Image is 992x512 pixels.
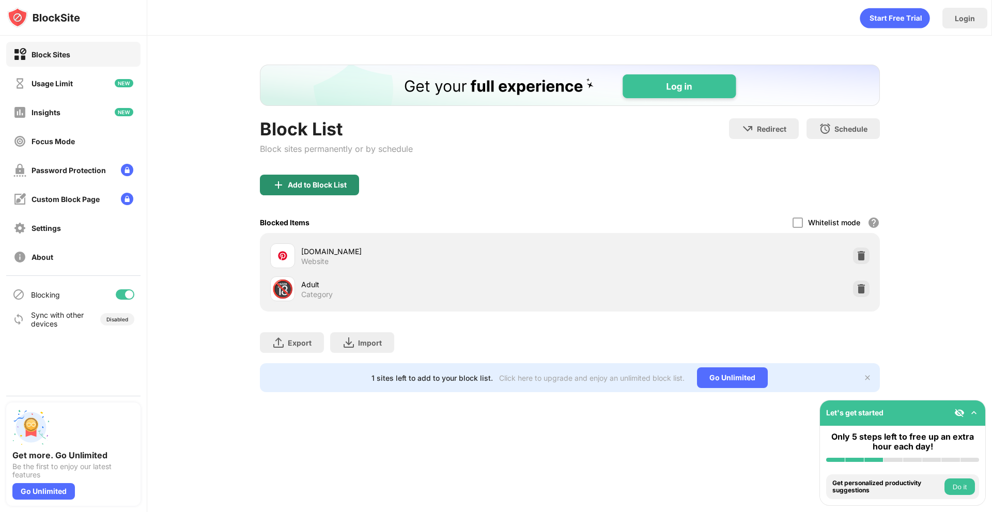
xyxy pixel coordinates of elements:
div: Category [301,290,333,299]
div: Get more. Go Unlimited [12,450,134,460]
img: sync-icon.svg [12,313,25,325]
div: Sync with other devices [31,311,84,328]
div: Usage Limit [32,79,73,88]
div: Get personalized productivity suggestions [832,479,942,494]
img: x-button.svg [863,374,872,382]
div: Go Unlimited [697,367,768,388]
div: Login [955,14,975,23]
img: time-usage-off.svg [13,77,26,90]
img: blocking-icon.svg [12,288,25,301]
div: Export [288,338,312,347]
div: Focus Mode [32,137,75,146]
div: Import [358,338,382,347]
div: Let's get started [826,408,884,417]
div: Redirect [757,125,786,133]
img: favicons [276,250,289,262]
div: Custom Block Page [32,195,100,204]
div: Disabled [106,316,128,322]
img: omni-setup-toggle.svg [969,408,979,418]
img: logo-blocksite.svg [7,7,80,28]
img: settings-off.svg [13,222,26,235]
div: Adult [301,279,570,290]
div: Block Sites [32,50,70,59]
div: Add to Block List [288,181,347,189]
div: Only 5 steps left to free up an extra hour each day! [826,432,979,452]
div: Blocking [31,290,60,299]
img: customize-block-page-off.svg [13,193,26,206]
div: Insights [32,108,60,117]
div: Password Protection [32,166,106,175]
div: Go Unlimited [12,483,75,500]
button: Do it [944,478,975,495]
img: block-on.svg [13,48,26,61]
div: Blocked Items [260,218,309,227]
div: Be the first to enjoy our latest features [12,462,134,479]
div: [DOMAIN_NAME] [301,246,570,257]
div: 🔞 [272,278,293,300]
img: new-icon.svg [115,108,133,116]
div: Whitelist mode [808,218,860,227]
div: Block List [260,118,413,139]
div: Website [301,257,329,266]
img: focus-off.svg [13,135,26,148]
div: Schedule [834,125,867,133]
img: eye-not-visible.svg [954,408,965,418]
img: password-protection-off.svg [13,164,26,177]
div: Settings [32,224,61,232]
div: Block sites permanently or by schedule [260,144,413,154]
iframe: Banner [260,65,880,106]
img: push-unlimited.svg [12,409,50,446]
div: About [32,253,53,261]
img: about-off.svg [13,251,26,263]
div: animation [860,8,930,28]
img: new-icon.svg [115,79,133,87]
div: 1 sites left to add to your block list. [371,374,493,382]
img: insights-off.svg [13,106,26,119]
img: lock-menu.svg [121,193,133,205]
img: lock-menu.svg [121,164,133,176]
div: Click here to upgrade and enjoy an unlimited block list. [499,374,685,382]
